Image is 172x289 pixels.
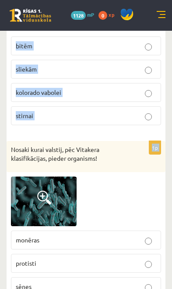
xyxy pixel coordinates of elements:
[71,11,86,20] span: 1128
[16,112,33,119] span: stirnai
[98,11,107,20] span: 0
[109,11,114,18] span: xp
[87,11,94,18] span: mP
[145,113,152,120] input: stirnai
[16,65,37,73] span: sliekām
[16,259,36,267] span: protisti
[11,145,117,163] p: Nosaki kurai valstij, pēc Vitakera klasifikācijas, pieder organisms!
[16,42,32,50] span: bitēm
[10,9,51,22] a: Rīgas 1. Tālmācības vidusskola
[16,236,39,244] span: monēras
[11,177,77,226] img: 1.png
[145,67,152,74] input: sliekām
[98,11,119,18] a: 0 xp
[149,141,161,155] p: 1p
[145,238,152,245] input: monēras
[145,261,152,268] input: protisti
[16,88,61,96] span: kolorado vabolei
[145,90,152,97] input: kolorado vabolei
[145,43,152,51] input: bitēm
